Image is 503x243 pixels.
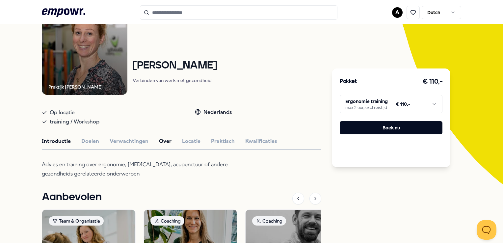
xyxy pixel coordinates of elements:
p: Advies en training over ergonomie, [MEDICAL_DATA], acupunctuur of andere gezondheids gerelateerde... [42,160,256,178]
button: Locatie [182,137,200,146]
div: Nederlands [195,108,232,117]
button: Doelen [81,137,99,146]
button: Verwachtingen [110,137,148,146]
h1: Aanbevolen [42,189,102,205]
span: Op locatie [50,108,75,117]
button: Boek nu [340,121,442,134]
button: Kwalificaties [245,137,277,146]
div: Coaching [252,216,286,226]
button: Praktisch [211,137,235,146]
button: Over [159,137,172,146]
p: Verbinden van werk met gezondheid [133,77,217,84]
button: A [392,7,403,18]
img: Product Image [42,9,127,95]
button: Introductie [42,137,71,146]
div: Team & Organisatie [49,216,104,226]
h3: Pakket [340,77,357,86]
input: Search for products, categories or subcategories [140,5,337,20]
span: training / Workshop [50,117,99,126]
div: Coaching [150,216,184,226]
div: Praktijk [PERSON_NAME] [48,83,103,91]
h3: € 110,- [422,76,443,87]
h1: [PERSON_NAME] [133,60,217,71]
iframe: Help Scout Beacon - Open [477,220,496,240]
